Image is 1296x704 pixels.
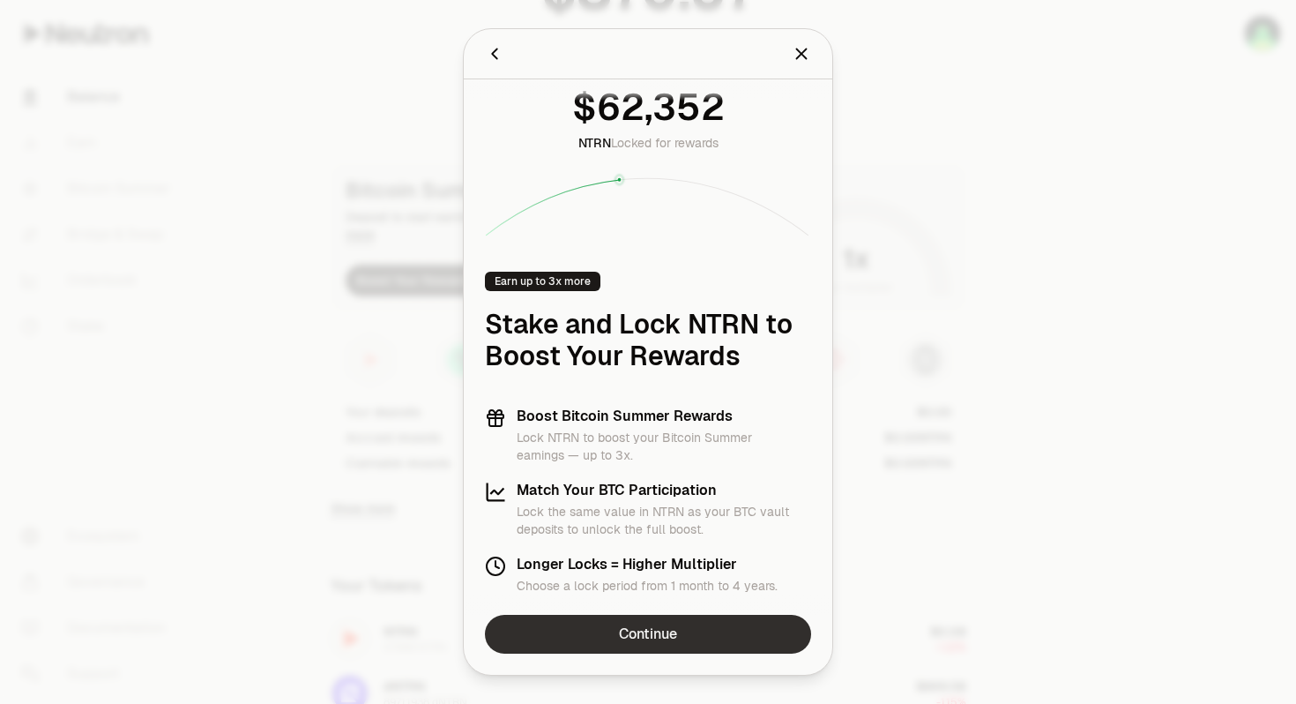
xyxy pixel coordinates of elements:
h3: Boost Bitcoin Summer Rewards [517,408,811,425]
h3: Match Your BTC Participation [517,482,811,499]
button: Close [792,41,811,66]
div: Locked for rewards [578,134,719,152]
h3: Longer Locks = Higher Multiplier [517,556,778,573]
p: Lock NTRN to boost your Bitcoin Summer earnings — up to 3x. [517,429,811,464]
p: Lock the same value in NTRN as your BTC vault deposits to unlock the full boost. [517,503,811,538]
div: Earn up to 3x more [485,272,600,291]
a: Continue [485,615,811,654]
span: NTRN [578,135,611,151]
p: Choose a lock period from 1 month to 4 years. [517,577,778,595]
h1: Stake and Lock NTRN to Boost Your Rewards [485,309,811,372]
button: Back [485,41,504,66]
